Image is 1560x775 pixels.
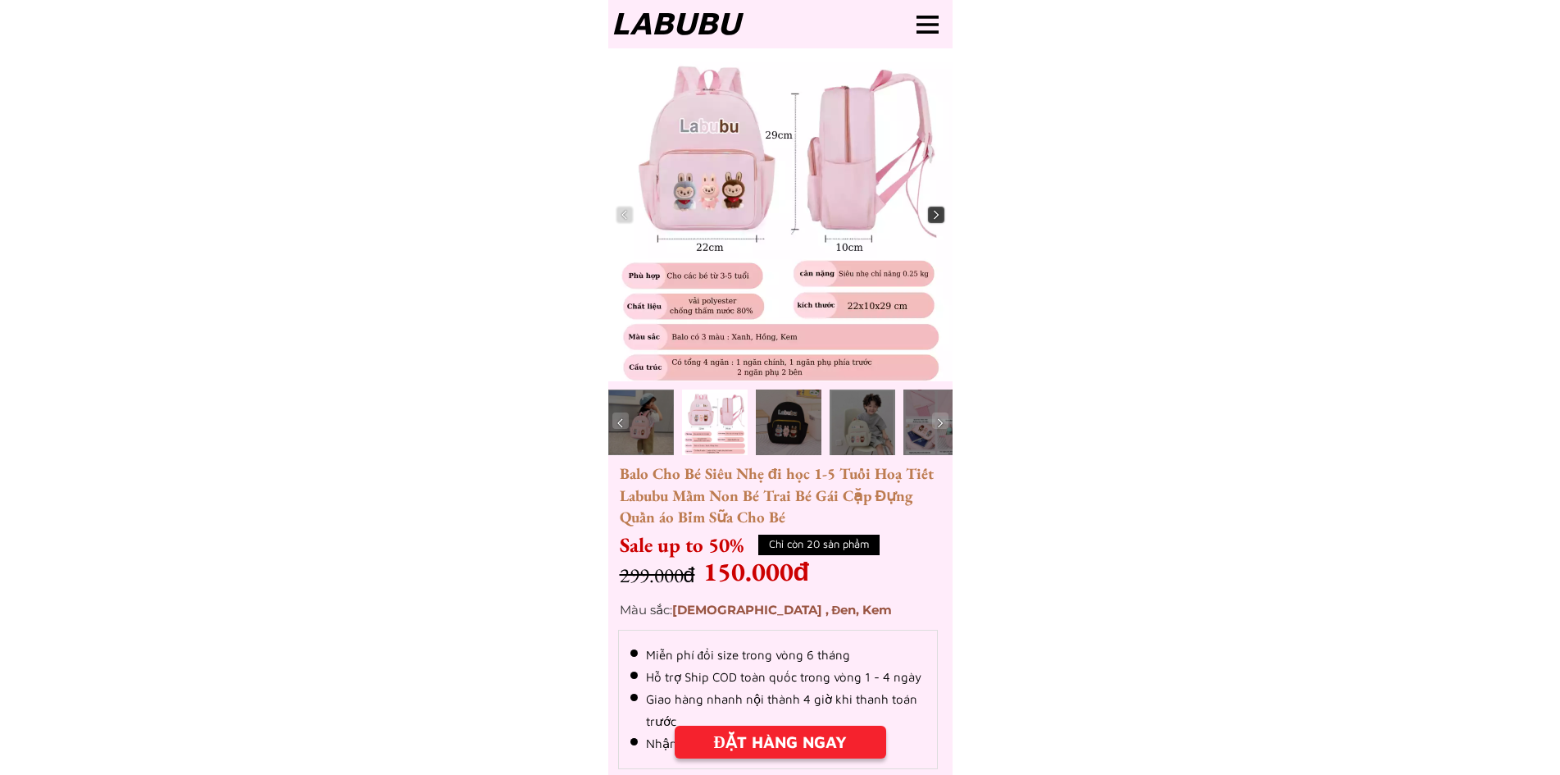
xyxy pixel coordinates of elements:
[620,601,905,620] h3: Màu sắc:
[630,666,926,688] li: Hỗ trợ Ship COD toàn quốc trong vòng 1 - 4 ngày
[612,415,629,431] img: navigation
[759,536,879,553] h4: Chỉ còn 20 sản phẩm
[928,207,944,223] img: navigation
[675,730,886,754] div: ĐẶT HÀNG NGAY
[932,415,948,431] img: navigation
[703,552,813,591] h3: 150.000đ
[630,688,926,732] li: Giao hàng nhanh nội thành 4 giờ khi thanh toán trước
[672,602,893,618] span: [DEMOGRAPHIC_DATA] , Đen, Kem
[620,463,946,550] h3: Balo Cho Bé Siêu Nhẹ đi học 1-5 Tuổi Hoạ Tiết Labubu Mầm Non Bé Trai Bé Gái Cặp Đựng Quần áo Bỉm ...
[620,560,792,591] h3: 299.000đ
[616,207,633,223] img: navigation
[630,732,926,754] li: Nhận hàng và xem trước khi thanh toán
[630,644,926,666] li: Miễn phí đổi size trong vòng 6 tháng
